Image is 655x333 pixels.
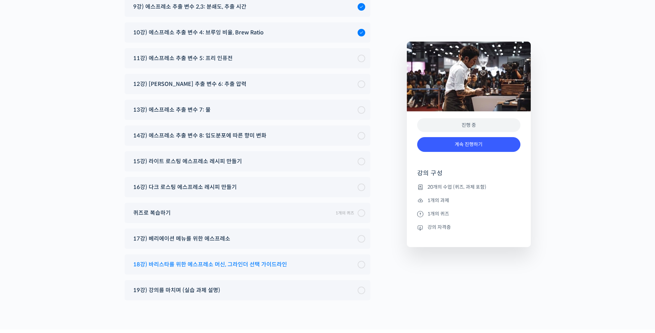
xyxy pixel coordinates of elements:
[133,182,237,192] span: 16강) 다크 로스팅 에스프레소 레시피 만들기
[133,131,266,140] span: 14강) 에스프레소 추출 변수 8: 입도분포에 따른 향미 변화
[130,286,365,295] a: 19강) 강의를 마치며 (실습 과제 설명)
[130,260,365,269] a: 18강) 바리스타를 위한 에스프레소 머신, 그라인더 선택 가이드라인
[133,105,211,114] span: 13강) 에스프레소 추출 변수 7: 물
[133,79,246,89] span: 12강) [PERSON_NAME] 추출 변수 6: 추출 압력
[22,228,26,234] span: 홈
[130,28,365,37] a: 10강) 에스프레소 추출 변수 4: 브루잉 비율, Brew Ratio
[130,2,365,11] a: 9강) 에스프레소 추출 변수 2,3: 분쇄도, 추출 시간
[417,183,520,191] li: 20개의 수업 (퀴즈, 과제 포함)
[63,229,71,234] span: 대화
[130,131,365,140] a: 14강) 에스프레소 추출 변수 8: 입도분포에 따른 향미 변화
[130,157,365,166] a: 15강) 라이트 로스팅 에스프레소 레시피 만들기
[133,2,246,11] span: 9강) 에스프레소 추출 변수 2,3: 분쇄도, 추출 시간
[133,208,171,218] span: 퀴즈로 복습하기
[417,137,520,152] a: 계속 진행하기
[130,105,365,114] a: 13강) 에스프레소 추출 변수 7: 물
[417,223,520,232] li: 강의 자격증
[133,286,220,295] span: 19강) 강의를 마치며 (실습 과제 설명)
[130,182,365,192] a: 16강) 다크 로스팅 에스프레소 레시피 만들기
[133,28,264,37] span: 10강) 에스프레소 추출 변수 4: 브루잉 비율, Brew Ratio
[45,218,89,235] a: 대화
[417,169,520,183] h4: 강의 구성
[133,54,233,63] span: 11강) 에스프레소 추출 변수 5: 프리 인퓨전
[130,234,365,243] a: 17강) 베리에이션 메뉴를 위한 에스프레소
[89,218,132,235] a: 설정
[133,157,242,166] span: 15강) 라이트 로스팅 에스프레소 레시피 만들기
[417,210,520,218] li: 1개의 퀴즈
[106,228,115,234] span: 설정
[417,196,520,204] li: 1개의 과제
[130,54,365,63] a: 11강) 에스프레소 추출 변수 5: 프리 인퓨전
[130,208,365,218] a: 퀴즈로 복습하기 1개의 퀴즈
[2,218,45,235] a: 홈
[130,79,365,89] a: 12강) [PERSON_NAME] 추출 변수 6: 추출 압력
[336,210,354,215] span: 1개의 퀴즈
[133,260,287,269] span: 18강) 바리스타를 위한 에스프레소 머신, 그라인더 선택 가이드라인
[417,118,520,132] div: 진행 중
[133,234,230,243] span: 17강) 베리에이션 메뉴를 위한 에스프레소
